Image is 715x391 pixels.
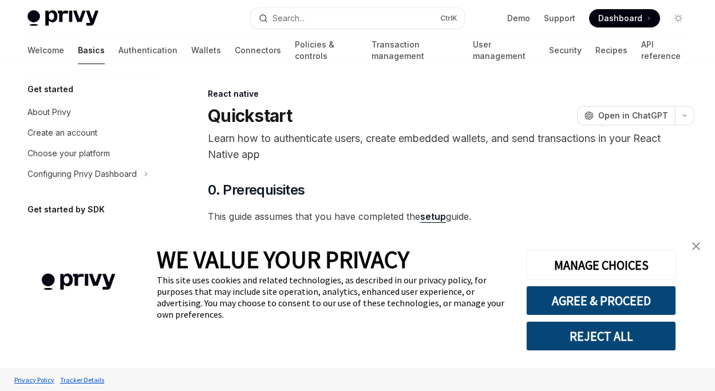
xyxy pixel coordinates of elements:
h5: Get started [27,82,73,96]
a: Connectors [235,37,281,64]
div: React native [208,88,694,100]
a: Support [544,13,575,24]
img: light logo [27,10,98,26]
div: Choose your platform [27,147,110,160]
button: Open search [251,8,465,29]
a: API reference [641,37,688,64]
img: close banner [692,242,700,250]
a: Wallets [191,37,221,64]
div: React [27,226,49,239]
div: Create an account [27,126,97,140]
a: Recipes [595,37,627,64]
span: 0. Prerequisites [208,181,305,199]
h5: Get started by SDK [27,203,105,216]
button: Toggle React section [18,222,165,243]
a: Policies & controls [295,37,358,64]
button: Open in ChatGPT [577,106,675,125]
div: Search... [272,11,305,25]
button: Toggle Configuring Privy Dashboard section [18,164,165,184]
span: WE VALUE YOUR PRIVACY [157,244,409,274]
h1: Quickstart [208,105,293,126]
span: Open in ChatGPT [598,110,668,121]
a: Welcome [27,37,64,64]
a: Basics [78,37,105,64]
a: Choose your platform [18,143,165,164]
a: Authentication [118,37,177,64]
a: Demo [507,13,530,24]
a: Create an account [18,123,165,143]
a: User management [473,37,535,64]
span: Ctrl K [440,14,457,23]
button: AGREE & PROCEED [526,286,676,315]
p: Learn how to authenticate users, create embedded wallets, and send transactions in your React Nat... [208,131,694,163]
a: Tracker Details [57,370,107,390]
a: About Privy [18,102,165,123]
span: Dashboard [598,13,642,24]
a: Dashboard [589,9,660,27]
a: close banner [685,235,708,258]
a: Security [549,37,582,64]
div: This site uses cookies and related technologies, as described in our privacy policy, for purposes... [157,274,509,320]
a: setup [420,211,446,223]
div: Configuring Privy Dashboard [27,167,137,181]
button: Toggle dark mode [669,9,688,27]
img: company logo [17,257,140,307]
button: MANAGE CHOICES [526,250,676,280]
a: Transaction management [372,37,459,64]
a: Privacy Policy [11,370,57,390]
div: About Privy [27,105,71,119]
span: This guide assumes that you have completed the guide. [208,208,694,224]
button: REJECT ALL [526,321,676,351]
